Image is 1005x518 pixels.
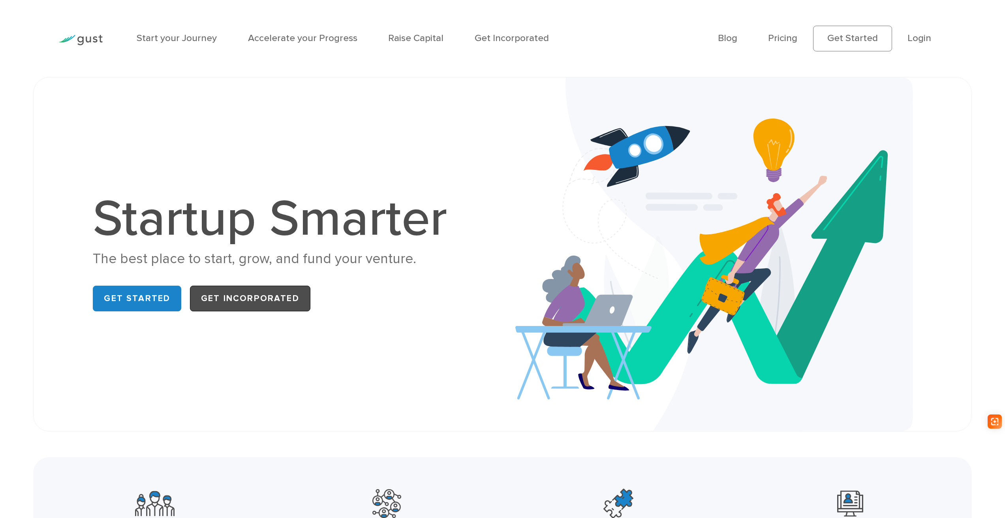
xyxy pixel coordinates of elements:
[190,286,310,311] a: Get Incorporated
[93,286,181,311] a: Get Started
[137,32,217,44] a: Start your Journey
[248,32,357,44] a: Accelerate your Progress
[907,32,931,44] a: Login
[718,32,737,44] a: Blog
[93,193,462,245] h1: Startup Smarter
[93,250,462,268] div: The best place to start, grow, and fund your venture.
[388,32,443,44] a: Raise Capital
[515,77,913,431] img: Startup Smarter Hero
[768,32,797,44] a: Pricing
[58,35,103,45] img: Gust Logo
[475,32,549,44] a: Get Incorporated
[813,26,892,51] a: Get Started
